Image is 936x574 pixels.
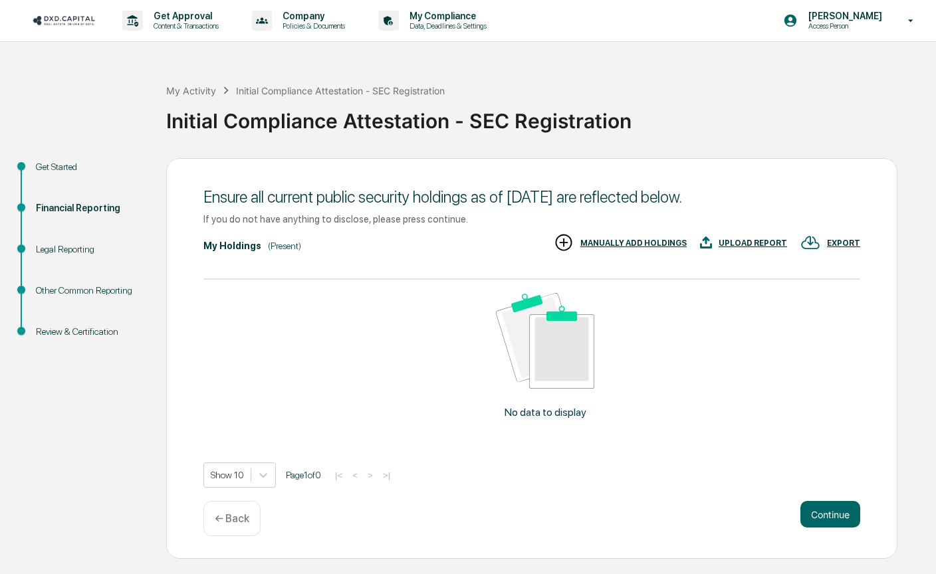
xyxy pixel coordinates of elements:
[272,11,352,21] p: Company
[143,21,225,31] p: Content & Transactions
[215,512,249,525] p: ← Back
[166,85,216,96] div: My Activity
[379,470,394,481] button: >|
[203,187,860,207] div: Ensure all current public security holdings as of [DATE] are reflected below.
[399,11,493,21] p: My Compliance
[505,406,586,419] p: No data to display
[268,240,301,251] div: (Present)
[348,470,362,481] button: <
[893,530,929,566] iframe: Open customer support
[36,160,145,174] div: Get Started
[36,242,145,256] div: Legal Reporting
[143,11,225,21] p: Get Approval
[364,470,377,481] button: >
[166,98,929,133] div: Initial Compliance Attestation - SEC Registration
[399,21,493,31] p: Data, Deadlines & Settings
[272,21,352,31] p: Policies & Documents
[286,470,321,480] span: Page 1 of 0
[203,213,860,225] div: If you do not have anything to disclose, please press continue.
[496,293,594,389] img: No data
[36,284,145,298] div: Other Common Reporting
[800,501,860,527] button: Continue
[331,470,346,481] button: |<
[800,233,820,252] img: EXPORT
[203,240,261,251] div: My Holdings
[554,233,574,252] img: MANUALLY ADD HOLDINGS
[798,11,889,21] p: [PERSON_NAME]
[580,239,687,248] div: MANUALLY ADD HOLDINGS
[32,14,96,27] img: logo
[827,239,860,248] div: EXPORT
[719,239,787,248] div: UPLOAD REPORT
[798,21,889,31] p: Access Person
[236,85,445,96] div: Initial Compliance Attestation - SEC Registration
[700,233,712,252] img: UPLOAD REPORT
[36,201,145,215] div: Financial Reporting
[36,325,145,339] div: Review & Certification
